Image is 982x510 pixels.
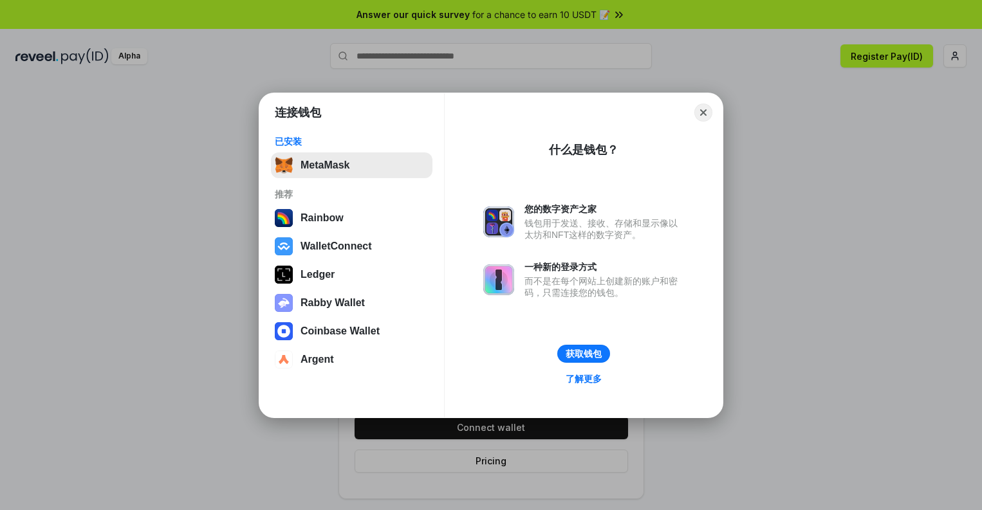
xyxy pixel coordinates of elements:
div: WalletConnect [301,241,372,252]
img: svg+xml,%3Csvg%20xmlns%3D%22http%3A%2F%2Fwww.w3.org%2F2000%2Fsvg%22%20width%3D%2228%22%20height%3... [275,266,293,284]
img: svg+xml,%3Csvg%20width%3D%2228%22%20height%3D%2228%22%20viewBox%3D%220%200%2028%2028%22%20fill%3D... [275,351,293,369]
div: MetaMask [301,159,349,171]
div: 您的数字资产之家 [524,203,684,215]
div: Rabby Wallet [301,297,365,309]
div: 获取钱包 [566,348,602,360]
div: 而不是在每个网站上创建新的账户和密码，只需连接您的钱包。 [524,275,684,298]
button: WalletConnect [271,233,432,259]
a: 了解更多 [558,370,609,387]
img: svg+xml,%3Csvg%20width%3D%2228%22%20height%3D%2228%22%20viewBox%3D%220%200%2028%2028%22%20fill%3D... [275,322,293,340]
div: Coinbase Wallet [301,325,380,337]
div: 一种新的登录方式 [524,261,684,273]
div: Argent [301,354,334,365]
img: svg+xml,%3Csvg%20xmlns%3D%22http%3A%2F%2Fwww.w3.org%2F2000%2Fsvg%22%20fill%3D%22none%22%20viewBox... [275,294,293,312]
div: 什么是钱包？ [549,142,618,158]
div: 推荐 [275,188,429,200]
img: svg+xml,%3Csvg%20xmlns%3D%22http%3A%2F%2Fwww.w3.org%2F2000%2Fsvg%22%20fill%3D%22none%22%20viewBox... [483,264,514,295]
img: svg+xml,%3Csvg%20width%3D%2228%22%20height%3D%2228%22%20viewBox%3D%220%200%2028%2028%22%20fill%3D... [275,237,293,255]
button: Argent [271,347,432,372]
div: Ledger [301,269,335,280]
img: svg+xml,%3Csvg%20xmlns%3D%22http%3A%2F%2Fwww.w3.org%2F2000%2Fsvg%22%20fill%3D%22none%22%20viewBox... [483,206,514,237]
button: MetaMask [271,152,432,178]
div: Rainbow [301,212,344,224]
button: Rainbow [271,205,432,231]
button: Close [694,104,712,122]
img: svg+xml,%3Csvg%20fill%3D%22none%22%20height%3D%2233%22%20viewBox%3D%220%200%2035%2033%22%20width%... [275,156,293,174]
div: 已安装 [275,136,429,147]
div: 了解更多 [566,373,602,385]
button: Ledger [271,262,432,287]
button: Rabby Wallet [271,290,432,316]
button: 获取钱包 [557,345,610,363]
h1: 连接钱包 [275,105,321,120]
button: Coinbase Wallet [271,318,432,344]
img: svg+xml,%3Csvg%20width%3D%22120%22%20height%3D%22120%22%20viewBox%3D%220%200%20120%20120%22%20fil... [275,209,293,227]
div: 钱包用于发送、接收、存储和显示像以太坊和NFT这样的数字资产。 [524,217,684,241]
